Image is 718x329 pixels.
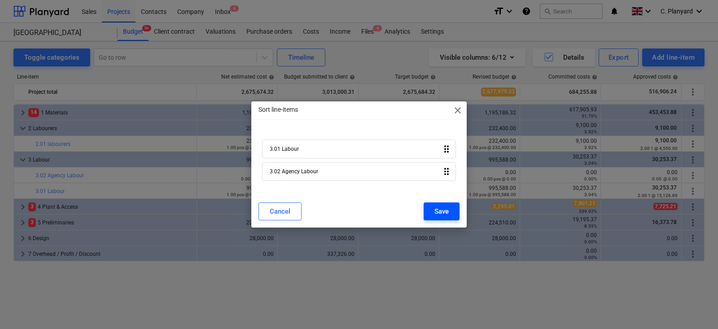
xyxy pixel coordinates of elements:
[270,168,318,175] div: 3.02 Agency Labour
[258,105,298,114] p: Sort line-items
[424,202,460,220] button: Save
[262,162,456,181] div: 3.02 Agency Labourdrag_indicator
[262,140,456,158] div: 3.01 Labourdrag_indicator
[270,206,290,217] div: Cancel
[270,146,299,152] div: 3.01 Labour
[441,144,452,154] i: drag_indicator
[258,202,302,220] button: Cancel
[434,206,449,217] div: Save
[452,105,463,116] span: close
[441,166,452,177] i: drag_indicator
[673,286,718,329] iframe: Chat Widget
